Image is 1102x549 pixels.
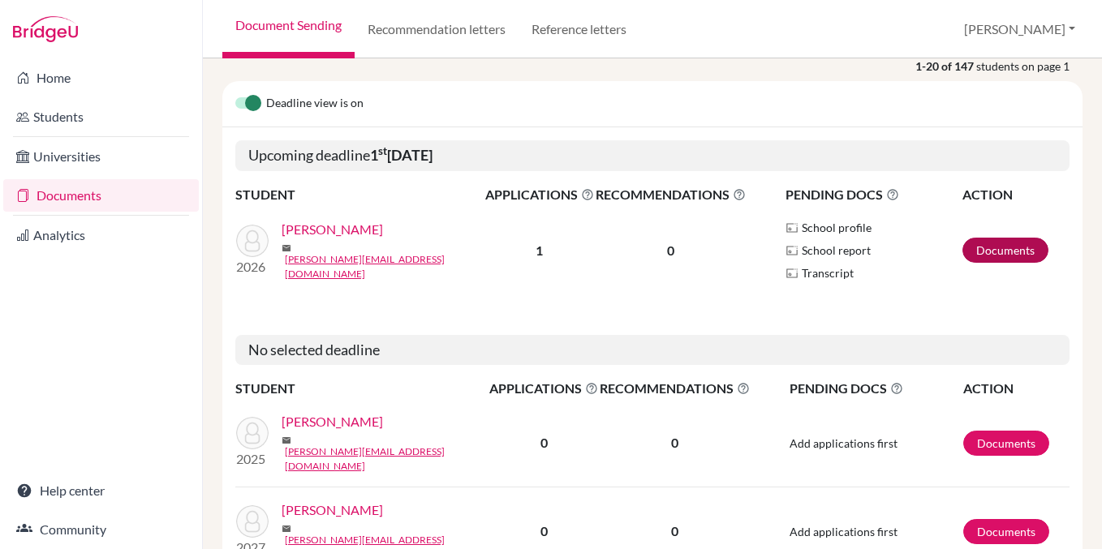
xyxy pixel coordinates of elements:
[285,252,496,281] a: [PERSON_NAME][EMAIL_ADDRESS][DOMAIN_NAME]
[600,379,750,398] span: RECOMMENDATIONS
[3,140,199,173] a: Universities
[236,505,269,538] img: Al Owesie, Omar
[236,257,269,277] p: 2026
[786,267,799,280] img: Parchments logo
[786,185,961,204] span: PENDING DOCS
[962,238,1048,263] a: Documents
[802,219,872,236] span: School profile
[378,144,387,157] sup: st
[3,101,199,133] a: Students
[236,417,269,449] img: Ahl, Beatrice
[235,335,1070,366] h5: No selected deadline
[962,184,1070,205] th: ACTION
[915,58,976,75] strong: 1-20 of 147
[3,179,199,212] a: Documents
[596,185,746,204] span: RECOMMENDATIONS
[600,521,750,541] p: 0
[786,244,799,257] img: Parchments logo
[596,241,746,260] p: 0
[536,242,543,258] b: 1
[963,431,1049,456] a: Documents
[282,524,291,534] span: mail
[282,243,291,253] span: mail
[962,378,1070,399] th: ACTION
[285,444,500,474] a: [PERSON_NAME][EMAIL_ADDRESS][DOMAIN_NAME]
[266,94,364,114] span: Deadline view is on
[600,433,750,452] p: 0
[790,436,898,450] span: Add applications first
[282,412,383,431] a: [PERSON_NAME]
[957,14,1083,45] button: [PERSON_NAME]
[3,219,199,251] a: Analytics
[282,435,291,445] span: mail
[235,140,1070,171] h5: Upcoming deadline
[370,146,433,164] b: 1 [DATE]
[236,449,269,469] p: 2025
[13,16,78,42] img: Bridge-U
[540,523,548,538] b: 0
[3,62,199,94] a: Home
[489,379,598,398] span: APPLICATIONS
[235,184,484,205] th: STUDENT
[282,500,383,520] a: [PERSON_NAME]
[282,220,383,239] a: [PERSON_NAME]
[790,379,962,398] span: PENDING DOCS
[790,525,898,538] span: Add applications first
[802,264,854,281] span: Transcript
[963,519,1049,544] a: Documents
[3,474,199,507] a: Help center
[802,242,871,259] span: School report
[485,185,594,204] span: APPLICATIONS
[786,221,799,234] img: Parchments logo
[235,378,489,399] th: STUDENT
[3,513,199,546] a: Community
[540,435,548,450] b: 0
[236,225,269,257] img: Barnas, Tobias
[976,58,1083,75] span: students on page 1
